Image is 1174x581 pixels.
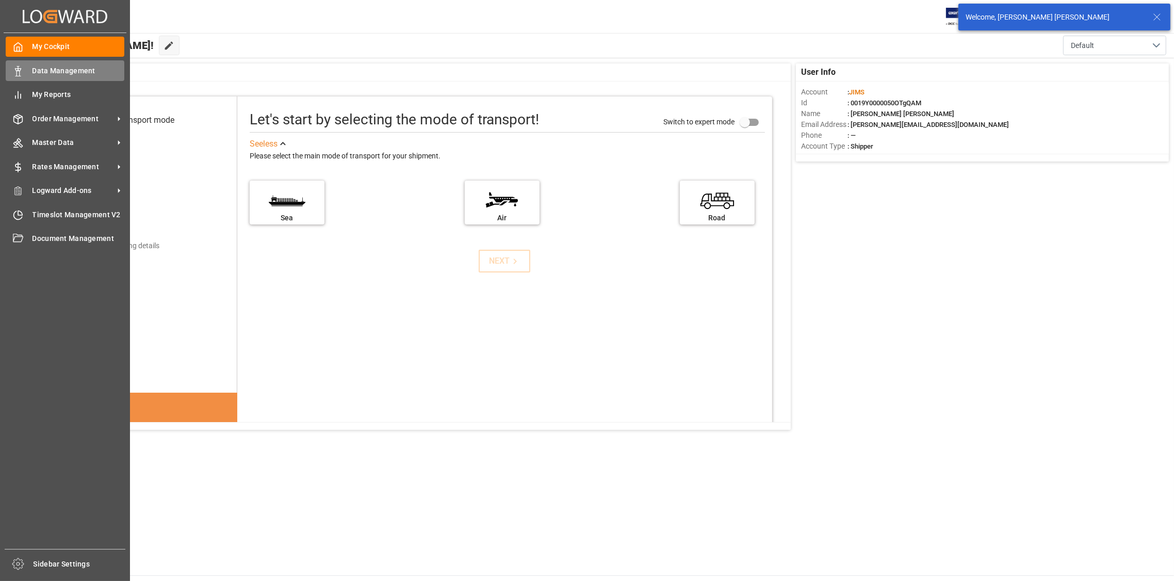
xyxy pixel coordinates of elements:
div: Welcome, [PERSON_NAME] [PERSON_NAME] [966,12,1143,23]
span: Id [801,98,847,108]
a: My Cockpit [6,37,124,57]
img: Exertis%20JAM%20-%20Email%20Logo.jpg_1722504956.jpg [946,8,982,26]
span: Account [801,87,847,98]
span: Sidebar Settings [34,559,126,570]
div: Please select the main mode of transport for your shipment. [250,150,765,163]
div: Sea [255,213,319,223]
span: JIMS [849,88,865,96]
span: My Reports [32,89,125,100]
span: Timeslot Management V2 [32,209,125,220]
div: Let's start by selecting the mode of transport! [250,109,539,131]
div: Select transport mode [94,114,174,126]
span: Account Type [801,141,847,152]
span: Phone [801,130,847,141]
div: NEXT [489,255,520,267]
span: Order Management [32,114,114,124]
button: NEXT [479,250,530,272]
a: Timeslot Management V2 [6,204,124,224]
span: Data Management [32,66,125,76]
div: Road [685,213,749,223]
span: : Shipper [847,142,873,150]
span: Master Data [32,137,114,148]
span: Switch to expert mode [664,118,735,126]
span: User Info [801,66,836,78]
div: Air [470,213,534,223]
span: Name [801,108,847,119]
span: : 0019Y0000050OTgQAM [847,99,921,107]
span: My Cockpit [32,41,125,52]
span: Document Management [32,233,125,244]
span: Hello [PERSON_NAME]! [43,36,154,55]
button: open menu [1063,36,1166,55]
span: Rates Management [32,162,114,172]
span: Logward Add-ons [32,185,114,196]
a: Document Management [6,229,124,249]
span: Default [1071,40,1094,51]
span: Email Address [801,119,847,130]
span: : — [847,132,856,139]
span: : [847,88,865,96]
span: : [PERSON_NAME] [PERSON_NAME] [847,110,954,118]
div: See less [250,138,278,150]
a: My Reports [6,85,124,105]
span: : [PERSON_NAME][EMAIL_ADDRESS][DOMAIN_NAME] [847,121,1009,128]
div: Add shipping details [95,240,159,251]
a: Data Management [6,60,124,80]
